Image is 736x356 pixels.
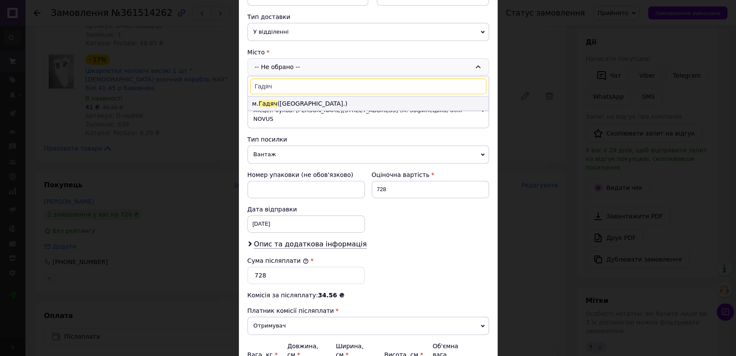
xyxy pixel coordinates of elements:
[247,291,489,299] div: Комісія за післяплату:
[247,257,309,264] label: Сума післяплати
[247,93,489,128] span: м. [GEOGRAPHIC_DATA] ([GEOGRAPHIC_DATA].): №46 (до 30 кг на одне місце): бульв. [PERSON_NAME][STR...
[254,240,367,249] span: Опис та додаткова інформація
[372,170,489,179] div: Оціночна вартість
[250,79,486,94] input: Знайти
[259,100,278,107] span: Гадяч
[247,136,287,143] span: Тип посилки
[318,292,344,299] span: 34.56 ₴
[247,145,489,164] span: Вантаж
[247,48,489,57] div: Місто
[248,97,489,110] li: м. ([GEOGRAPHIC_DATA].)
[247,170,365,179] div: Номер упаковки (не обов'язково)
[247,317,489,335] span: Отримувач
[247,13,291,20] span: Тип доставки
[247,58,489,76] div: -- Не обрано --
[247,307,334,314] span: Платник комісії післяплати
[247,205,365,214] div: Дата відправки
[247,23,489,41] span: У відділенні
